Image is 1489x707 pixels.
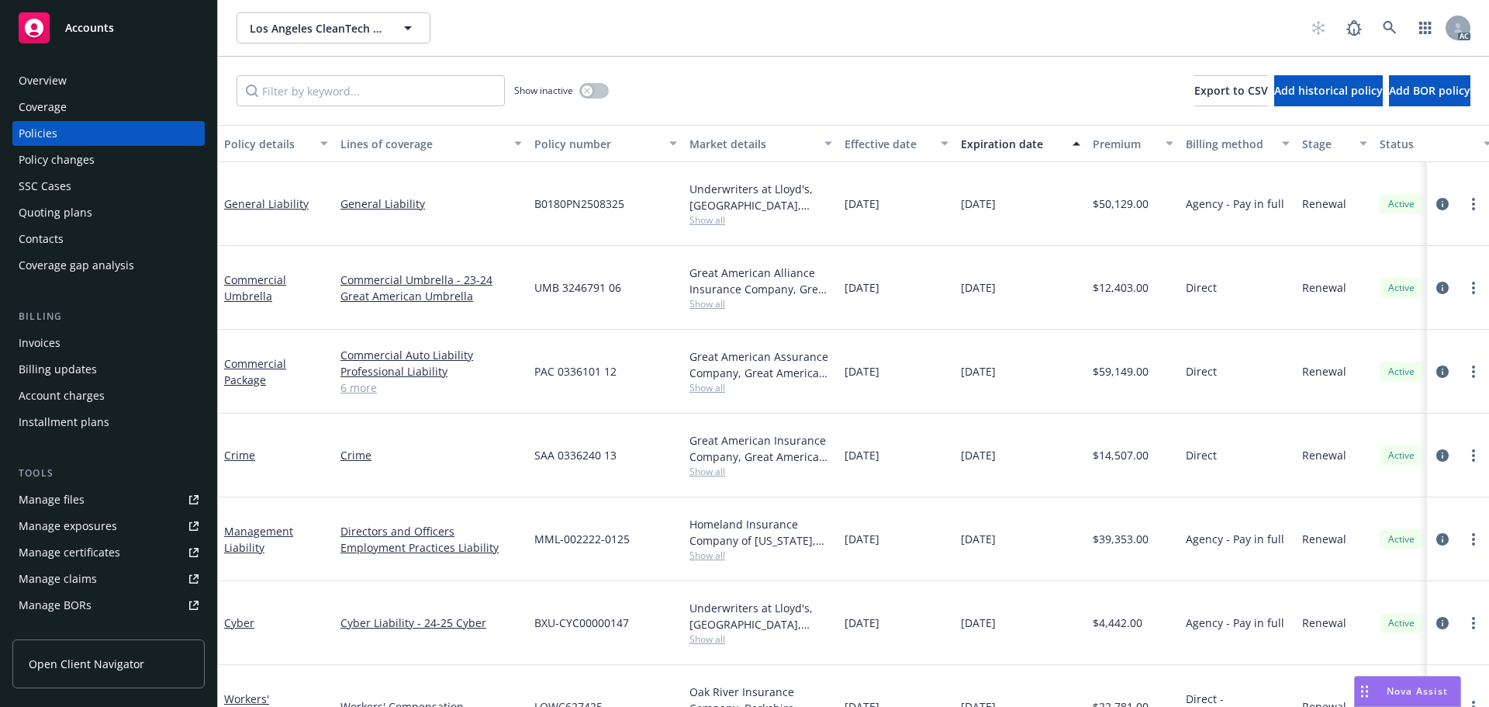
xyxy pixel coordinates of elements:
[12,514,205,539] a: Manage exposures
[12,619,205,644] a: Summary of insurance
[224,136,311,152] div: Policy details
[845,196,879,212] span: [DATE]
[340,447,522,463] a: Crime
[224,615,254,630] a: Cyber
[19,567,97,591] div: Manage claims
[340,363,522,379] a: Professional Liability
[689,181,832,213] div: Underwriters at Lloyd's, [GEOGRAPHIC_DATA], [PERSON_NAME] of [GEOGRAPHIC_DATA], [GEOGRAPHIC_DATA]
[534,531,630,547] span: MML-002222-0125
[12,147,205,172] a: Policy changes
[12,383,205,408] a: Account charges
[1464,446,1483,465] a: more
[1302,196,1346,212] span: Renewal
[528,125,683,162] button: Policy number
[1093,279,1149,296] span: $12,403.00
[838,125,955,162] button: Effective date
[1387,684,1448,698] span: Nova Assist
[845,279,879,296] span: [DATE]
[1186,615,1284,631] span: Agency - Pay in full
[1302,363,1346,379] span: Renewal
[1433,614,1452,632] a: circleInformation
[19,331,60,355] div: Invoices
[1386,365,1417,379] span: Active
[12,540,205,565] a: Manage certificates
[1433,362,1452,381] a: circleInformation
[340,136,505,152] div: Lines of coverage
[1302,136,1350,152] div: Stage
[955,125,1087,162] button: Expiration date
[1093,196,1149,212] span: $50,129.00
[65,22,114,34] span: Accounts
[689,265,832,297] div: Great American Alliance Insurance Company, Great American Insurance Group
[1186,196,1284,212] span: Agency - Pay in full
[689,632,832,646] span: Show all
[1433,279,1452,297] a: circleInformation
[19,121,57,146] div: Policies
[1302,531,1346,547] span: Renewal
[12,567,205,591] a: Manage claims
[1433,446,1452,465] a: circleInformation
[1354,676,1461,707] button: Nova Assist
[1186,279,1217,296] span: Direct
[224,196,309,211] a: General Liability
[12,357,205,382] a: Billing updates
[19,593,92,618] div: Manage BORs
[1386,281,1417,295] span: Active
[1386,616,1417,630] span: Active
[224,356,286,387] a: Commercial Package
[961,615,996,631] span: [DATE]
[961,447,996,463] span: [DATE]
[340,615,522,631] a: Cyber Liability - 24-25 Cyber
[12,331,205,355] a: Invoices
[514,84,573,97] span: Show inactive
[237,12,430,43] button: Los Angeles CleanTech Incubator
[12,593,205,618] a: Manage BORs
[689,549,832,562] span: Show all
[12,487,205,512] a: Manage files
[689,213,832,227] span: Show all
[1386,449,1417,463] span: Active
[961,531,996,547] span: [DATE]
[1296,125,1373,162] button: Stage
[19,200,92,225] div: Quoting plans
[19,68,67,93] div: Overview
[237,75,505,106] input: Filter by keyword...
[689,297,832,310] span: Show all
[1093,615,1142,631] span: $4,442.00
[19,410,109,435] div: Installment plans
[12,253,205,278] a: Coverage gap analysis
[19,383,105,408] div: Account charges
[845,136,931,152] div: Effective date
[218,125,334,162] button: Policy details
[845,615,879,631] span: [DATE]
[224,272,286,303] a: Commercial Umbrella
[683,125,838,162] button: Market details
[534,447,617,463] span: SAA 0336240 13
[689,600,832,632] div: Underwriters at Lloyd's, [GEOGRAPHIC_DATA], [PERSON_NAME] of [GEOGRAPHIC_DATA], RT Specialty Insu...
[340,379,522,396] a: 6 more
[1274,75,1383,106] button: Add historical policy
[19,147,95,172] div: Policy changes
[1464,530,1483,549] a: more
[1464,195,1483,213] a: more
[1374,12,1405,43] a: Search
[250,20,384,36] span: Los Angeles CleanTech Incubator
[12,309,205,324] div: Billing
[19,227,64,251] div: Contacts
[1386,532,1417,546] span: Active
[1093,363,1149,379] span: $59,149.00
[1339,12,1370,43] a: Report a Bug
[1180,125,1296,162] button: Billing method
[340,539,522,556] a: Employment Practices Liability
[1186,447,1217,463] span: Direct
[1093,531,1149,547] span: $39,353.00
[1186,531,1284,547] span: Agency - Pay in full
[1464,279,1483,297] a: more
[19,619,136,644] div: Summary of insurance
[12,227,205,251] a: Contacts
[12,6,205,50] a: Accounts
[19,95,67,120] div: Coverage
[19,357,97,382] div: Billing updates
[689,465,832,478] span: Show all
